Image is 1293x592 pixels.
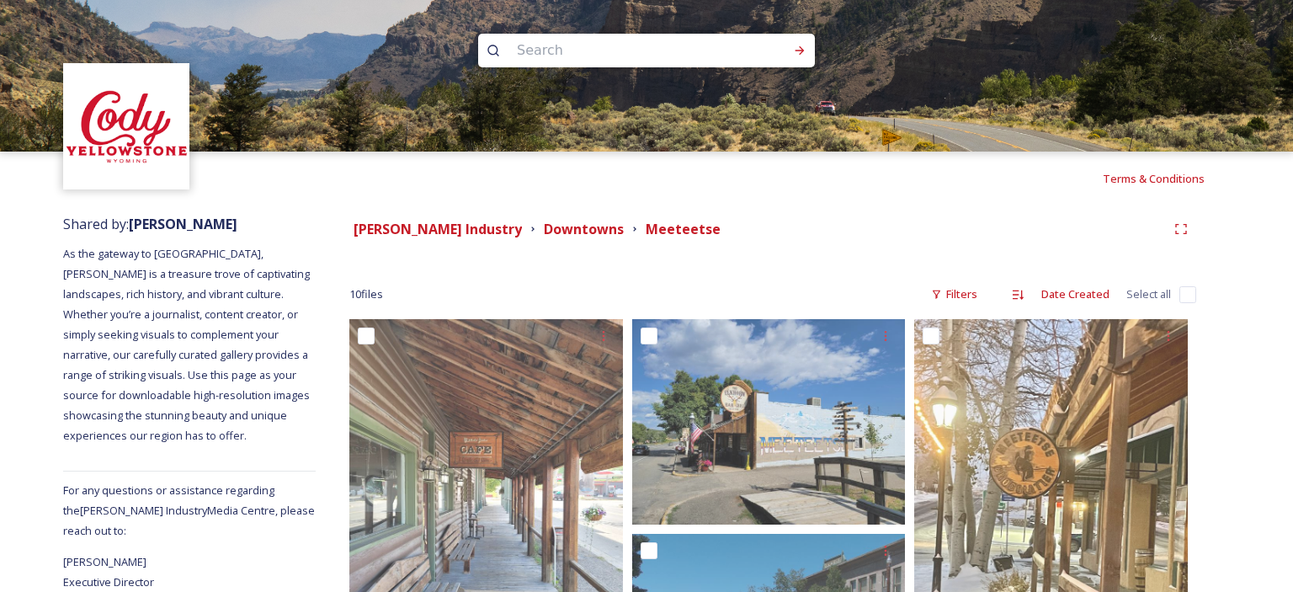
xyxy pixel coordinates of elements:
span: Select all [1126,286,1171,302]
span: Shared by: [63,215,237,233]
strong: [PERSON_NAME] Industry [354,220,522,238]
img: 20230810_095237.jpg [632,319,906,525]
span: Terms & Conditions [1103,171,1205,186]
a: Terms & Conditions [1103,168,1230,189]
div: Filters [923,278,986,311]
span: As the gateway to [GEOGRAPHIC_DATA], [PERSON_NAME] is a treasure trove of captivating landscapes,... [63,246,312,443]
div: Date Created [1033,278,1118,311]
span: For any questions or assistance regarding the [PERSON_NAME] Industry Media Centre, please reach o... [63,483,315,538]
strong: [PERSON_NAME] [129,215,237,233]
input: Search [508,32,739,69]
span: 10 file s [349,286,383,302]
strong: Downtowns [544,220,624,238]
strong: Meeteetse [646,220,721,238]
img: images%20(1).png [66,66,188,188]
